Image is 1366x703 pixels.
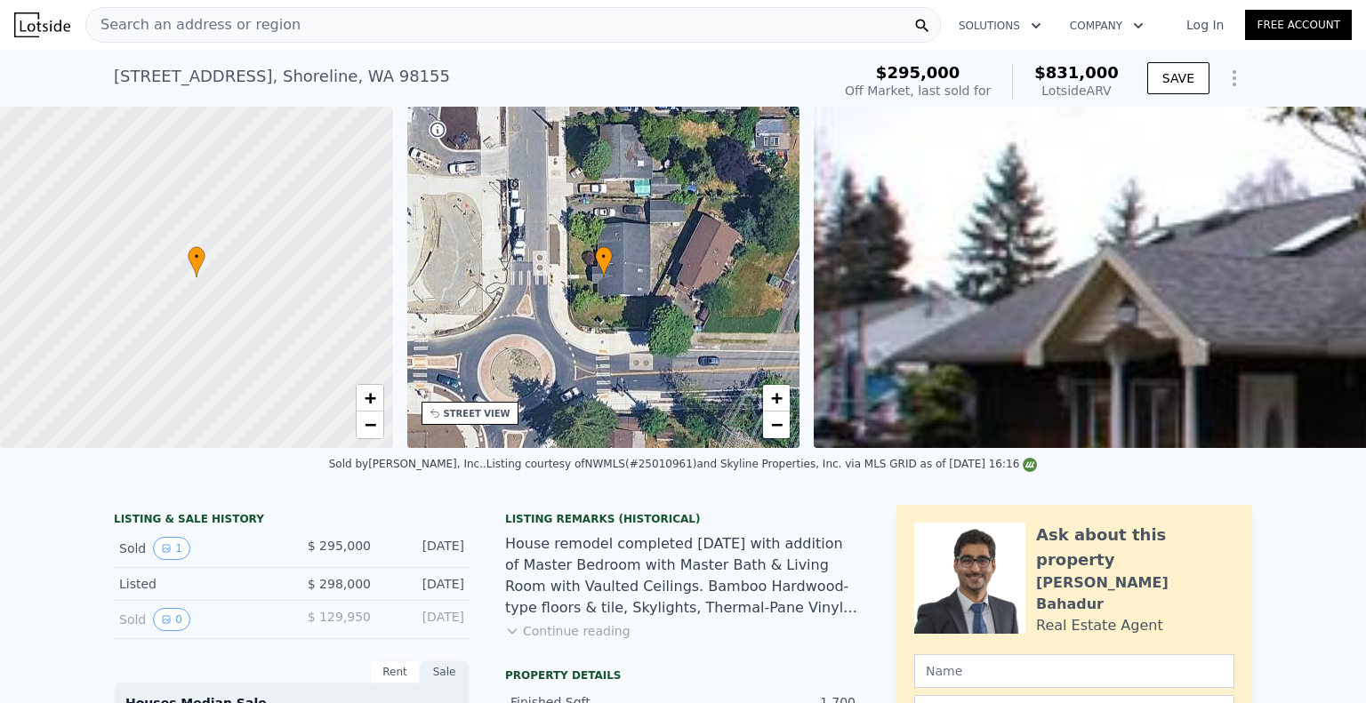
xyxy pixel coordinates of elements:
[444,407,510,420] div: STREET VIEW
[763,385,790,411] a: Zoom in
[357,385,383,411] a: Zoom in
[188,246,205,277] div: •
[595,246,613,277] div: •
[914,654,1234,688] input: Name
[1217,60,1252,96] button: Show Options
[119,575,277,593] div: Listed
[1036,523,1234,572] div: Ask about this property
[1023,458,1037,472] img: NWMLS Logo
[385,575,464,593] div: [DATE]
[385,537,464,560] div: [DATE]
[505,622,631,640] button: Continue reading
[119,608,277,631] div: Sold
[364,387,375,409] span: +
[119,537,277,560] div: Sold
[308,539,371,553] span: $ 295,000
[153,608,190,631] button: View historical data
[370,660,420,683] div: Rent
[357,411,383,438] a: Zoom out
[364,413,375,435] span: −
[845,82,991,100] div: Off Market, last sold for
[308,610,371,624] span: $ 129,950
[486,458,1038,470] div: Listing courtesy of NWMLS (#25010961) and Skyline Properties, Inc. via MLS GRID as of [DATE] 16:16
[14,12,70,37] img: Lotside
[763,411,790,438] a: Zoom out
[329,458,486,470] div: Sold by [PERSON_NAME], Inc. .
[188,249,205,265] span: •
[114,512,470,530] div: LISTING & SALE HISTORY
[308,577,371,591] span: $ 298,000
[1147,62,1209,94] button: SAVE
[771,387,783,409] span: +
[1245,10,1352,40] a: Free Account
[1165,16,1245,34] a: Log In
[505,533,861,619] div: House remodel completed [DATE] with addition of Master Bedroom with Master Bath & Living Room wit...
[876,63,960,82] span: $295,000
[153,537,190,560] button: View historical data
[1034,63,1119,82] span: $831,000
[1056,10,1158,42] button: Company
[1034,82,1119,100] div: Lotside ARV
[114,64,450,89] div: [STREET_ADDRESS] , Shoreline , WA 98155
[1036,615,1163,636] div: Real Estate Agent
[944,10,1056,42] button: Solutions
[86,14,301,36] span: Search an address or region
[595,249,613,265] span: •
[1036,572,1234,615] div: [PERSON_NAME] Bahadur
[505,668,861,683] div: Property details
[385,608,464,631] div: [DATE]
[420,660,470,683] div: Sale
[505,512,861,526] div: Listing Remarks (Historical)
[771,413,783,435] span: −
